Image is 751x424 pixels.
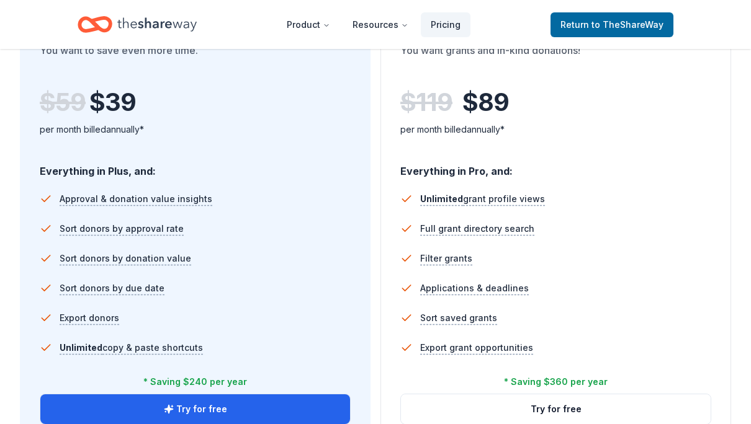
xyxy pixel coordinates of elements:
[60,251,191,266] span: Sort donors by donation value
[400,153,711,179] div: Everything in Pro, and:
[40,122,351,137] div: per month billed annually*
[343,12,418,37] button: Resources
[60,342,203,353] span: copy & paste shortcuts
[60,281,164,296] span: Sort donors by due date
[560,17,663,32] span: Return
[277,12,340,37] button: Product
[401,394,711,424] button: Try for free
[40,43,351,77] div: You want to save even more time.
[40,153,351,179] div: Everything in Plus, and:
[420,251,472,266] span: Filter grants
[420,340,533,355] span: Export grant opportunities
[420,281,529,296] span: Applications & deadlines
[462,85,509,120] span: $ 89
[60,192,212,206] span: Approval & donation value insights
[400,122,711,137] div: per month billed annually*
[400,43,711,77] div: You want grants and in-kind donations!
[504,374,608,389] div: * Saving $360 per year
[420,221,534,236] span: Full grant directory search
[421,12,470,37] a: Pricing
[551,12,673,37] a: Returnto TheShareWay
[420,311,497,325] span: Sort saved grants
[60,342,102,353] span: Unlimited
[420,193,463,204] span: Unlimited
[60,221,184,236] span: Sort donors by approval rate
[591,19,663,30] span: to TheShareWay
[420,193,545,204] span: grant profile views
[143,374,247,389] div: * Saving $240 per year
[60,311,119,325] span: Export donors
[78,10,197,39] a: Home
[89,85,136,120] span: $ 39
[277,10,470,39] nav: Main
[40,394,350,424] button: Try for free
